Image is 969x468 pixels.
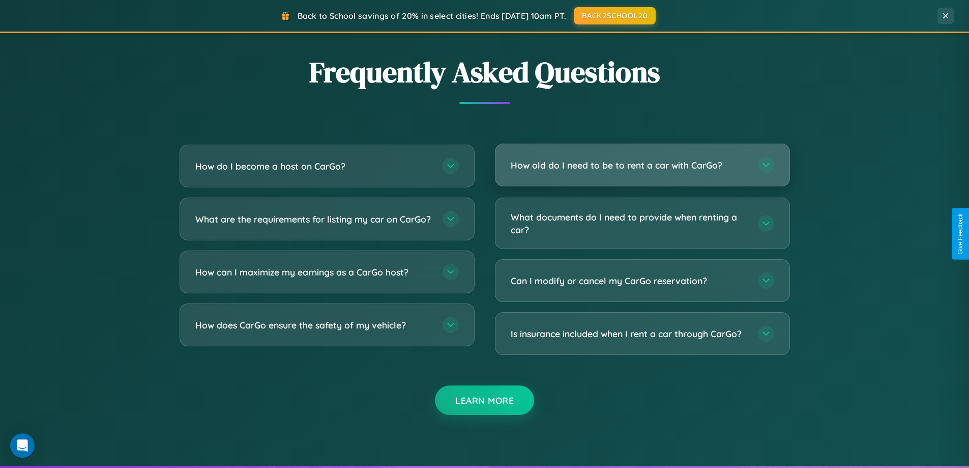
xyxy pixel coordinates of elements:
div: Give Feedback [957,213,964,255]
h3: How does CarGo ensure the safety of my vehicle? [195,319,432,332]
h3: What documents do I need to provide when renting a car? [511,211,748,236]
div: Open Intercom Messenger [10,433,35,458]
h3: Can I modify or cancel my CarGo reservation? [511,274,748,287]
h3: Is insurance included when I rent a car through CarGo? [511,327,748,340]
h3: How do I become a host on CarGo? [195,160,432,173]
h3: What are the requirements for listing my car on CarGo? [195,213,432,226]
h2: Frequently Asked Questions [180,52,790,92]
h3: How can I maximize my earnings as a CarGo host? [195,266,432,279]
button: Learn More [435,386,534,415]
button: BACK2SCHOOL20 [574,7,656,24]
span: Back to School savings of 20% in select cities! Ends [DATE] 10am PT. [298,11,566,21]
h3: How old do I need to be to rent a car with CarGo? [511,159,748,172]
